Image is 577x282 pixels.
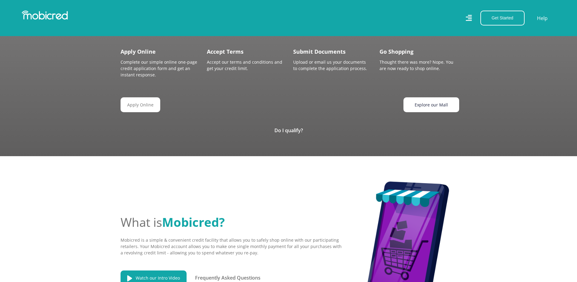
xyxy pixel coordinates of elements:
[195,274,260,281] a: Frequently Asked Questions
[480,11,525,25] button: Get Started
[121,97,160,112] a: Apply Online
[207,49,284,55] h4: Accept Terms
[22,11,68,20] img: Mobicred
[380,49,457,55] h4: Go Shopping
[380,59,457,72] p: Thought there was more? Nope. You are now ready to shop online.
[207,59,284,72] p: Accept our terms and conditions and get your credit limit.
[274,127,303,134] a: Do I qualify?
[121,237,342,256] p: Mobicred is a simple & convenient credit facility that allows you to safely shop online with our ...
[121,59,198,78] p: Complete our simple online one-page credit application form and get an instant response.
[293,49,370,55] h4: Submit Documents
[293,59,370,72] p: Upload or email us your documents to complete the application process.
[403,97,459,112] a: Explore our Mall
[537,14,548,22] a: Help
[162,214,225,230] span: Mobicred?
[121,215,342,230] h2: What is
[121,49,198,55] h4: Apply Online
